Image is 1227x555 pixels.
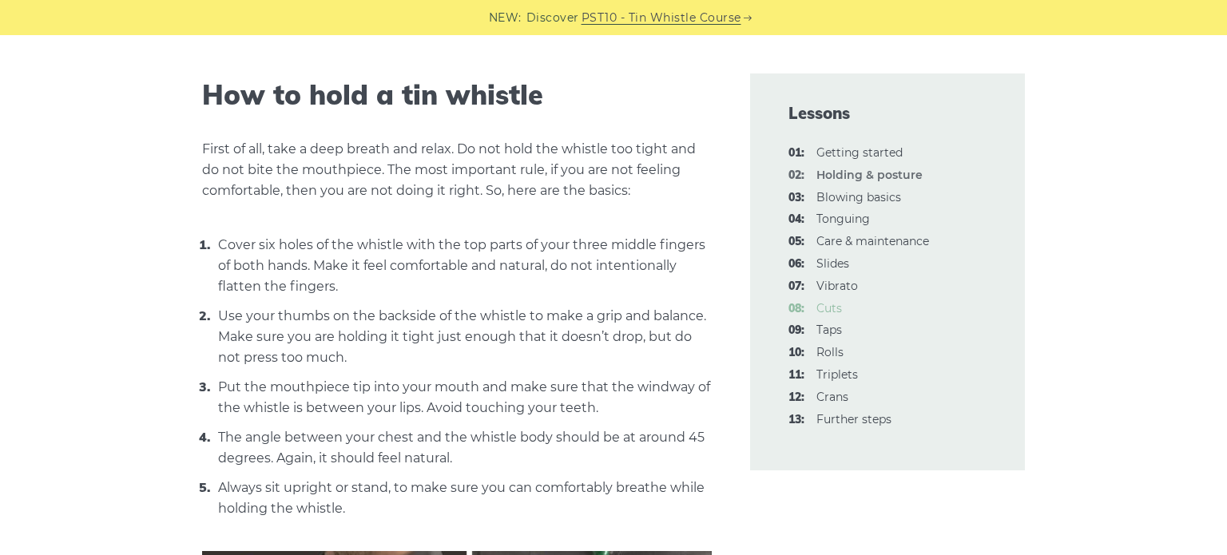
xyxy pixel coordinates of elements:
[788,366,804,385] span: 11:
[202,79,712,112] h2: How to hold a tin whistle
[816,168,923,182] strong: Holding & posture
[816,190,901,204] a: 03:Blowing basics
[202,139,712,201] p: First of all, take a deep breath and relax. Do not hold the whistle too tight and do not bite the...
[788,255,804,274] span: 06:
[816,323,842,337] a: 09:Taps
[788,277,804,296] span: 07:
[816,367,858,382] a: 11:Triplets
[788,232,804,252] span: 05:
[526,9,579,27] span: Discover
[214,305,712,368] li: Use your thumbs on the backside of the whistle to make a grip and balance. Make sure you are hold...
[816,345,844,359] a: 10:Rolls
[788,210,804,229] span: 04:
[816,412,891,426] a: 13:Further steps
[788,144,804,163] span: 01:
[816,301,842,315] a: 08:Cuts
[582,9,741,27] a: PST10 - Tin Whistle Course
[214,376,712,418] li: Put the mouthpiece tip into your mouth and make sure that the windway of the whistle is between y...
[788,188,804,208] span: 03:
[489,9,522,27] span: NEW:
[816,234,929,248] a: 05:Care & maintenance
[816,145,903,160] a: 01:Getting started
[788,166,804,185] span: 02:
[214,477,712,519] li: Always sit upright or stand, to make sure you can comfortably breathe while holding the whistle.
[788,410,804,430] span: 13:
[788,388,804,407] span: 12:
[788,299,804,319] span: 08:
[788,321,804,340] span: 09:
[816,279,858,293] a: 07:Vibrato
[214,426,712,469] li: The angle between your chest and the whistle body should be at around 45 degrees. Again, it shoul...
[788,343,804,363] span: 10:
[816,256,849,271] a: 06:Slides
[816,212,870,226] a: 04:Tonguing
[788,102,987,125] span: Lessons
[816,390,848,404] a: 12:Crans
[214,234,712,297] li: Cover six holes of the whistle with the top parts of your three middle fingers of both hands. Mak...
